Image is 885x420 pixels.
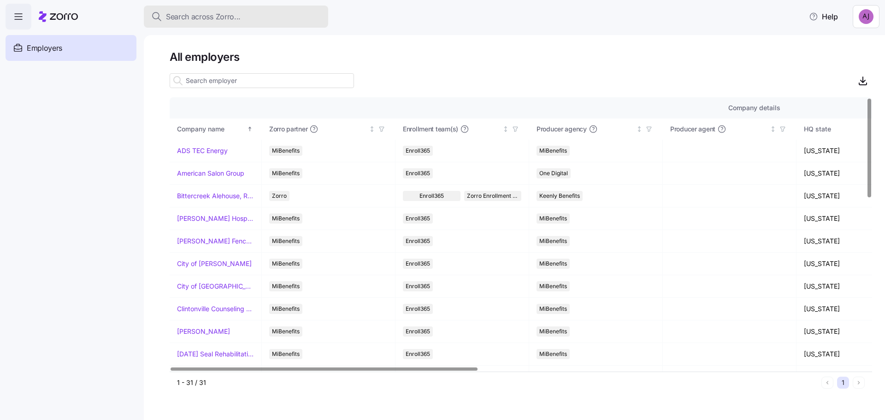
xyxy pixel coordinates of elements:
span: Enroll365 [406,168,430,178]
span: MiBenefits [539,281,567,291]
th: Enrollment team(s)Not sorted [395,118,529,140]
span: MiBenefits [539,259,567,269]
span: Enroll365 [406,259,430,269]
button: Help [802,7,845,26]
span: MiBenefits [539,304,567,314]
span: Enroll365 [406,304,430,314]
a: Clintonville Counseling and Wellness [177,304,254,314]
span: MiBenefits [272,259,300,269]
input: Search employer [170,73,354,88]
a: City of [PERSON_NAME] [177,259,252,268]
span: Enroll365 [406,349,430,359]
th: Zorro partnerNot sorted [262,118,395,140]
span: One Digital [539,168,568,178]
a: [PERSON_NAME] Fence Company [177,237,254,246]
span: Keenly Benefits [539,191,580,201]
a: ADS TEC Energy [177,146,228,155]
th: Producer agencyNot sorted [529,118,663,140]
span: Enroll365 [406,146,430,156]
span: MiBenefits [539,146,567,156]
span: Zorro partner [269,124,307,134]
a: Employers [6,35,136,61]
span: MiBenefits [272,304,300,314]
span: Enroll365 [406,326,430,337]
span: MiBenefits [272,146,300,156]
a: [PERSON_NAME] Hospitality [177,214,254,223]
a: American Salon Group [177,169,244,178]
div: 1 - 31 / 31 [177,378,818,387]
span: Producer agency [537,124,587,134]
span: Help [809,11,838,22]
span: Enroll365 [419,191,444,201]
div: Company name [177,124,245,134]
th: Company nameSorted ascending [170,118,262,140]
th: Producer agentNot sorted [663,118,796,140]
span: MiBenefits [272,349,300,359]
button: 1 [837,377,849,389]
img: 7af5089e3dcb26fcc62da3cb3ec499f9 [859,9,873,24]
a: City of [GEOGRAPHIC_DATA] [177,282,254,291]
div: Not sorted [636,126,643,132]
span: Enroll365 [406,281,430,291]
span: MiBenefits [272,281,300,291]
div: Not sorted [502,126,509,132]
span: MiBenefits [539,213,567,224]
span: Enrollment team(s) [403,124,458,134]
button: Previous page [821,377,833,389]
span: MiBenefits [272,168,300,178]
a: [DATE] Seal Rehabilitation Center of [GEOGRAPHIC_DATA] [177,349,254,359]
span: MiBenefits [272,326,300,337]
span: MiBenefits [539,236,567,246]
button: Search across Zorro... [144,6,328,28]
span: Producer agent [670,124,715,134]
span: Enroll365 [406,236,430,246]
span: MiBenefits [539,326,567,337]
span: MiBenefits [272,213,300,224]
span: Zorro [272,191,287,201]
a: [PERSON_NAME] [177,327,230,336]
div: Not sorted [369,126,375,132]
span: MiBenefits [272,236,300,246]
div: Not sorted [770,126,776,132]
a: Bittercreek Alehouse, Red Feather Lounge, Diablo & Sons Saloon [177,191,254,201]
button: Next page [853,377,865,389]
div: Sorted ascending [247,126,253,132]
h1: All employers [170,50,872,64]
span: MiBenefits [539,349,567,359]
span: Employers [27,42,62,54]
span: Search across Zorro... [166,11,241,23]
span: Zorro Enrollment Team [467,191,519,201]
span: Enroll365 [406,213,430,224]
